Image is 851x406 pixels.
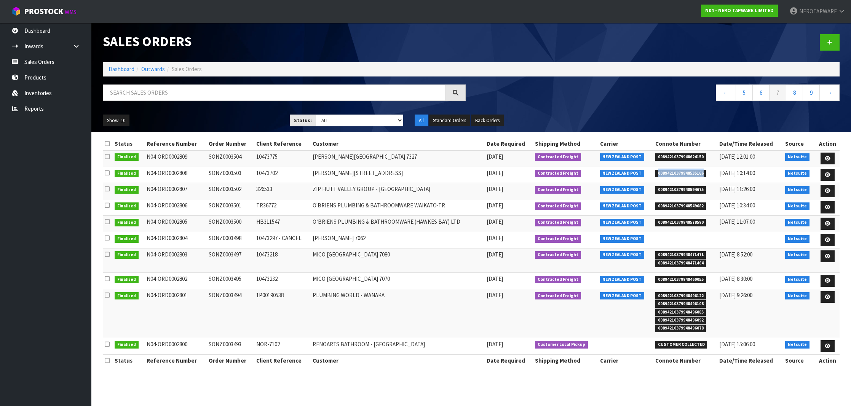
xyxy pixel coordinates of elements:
[719,169,755,177] span: [DATE] 10:14:00
[535,219,581,226] span: Contracted Freight
[783,354,815,366] th: Source
[145,167,207,183] td: N04-ORD0002808
[477,84,840,103] nav: Page navigation
[600,170,645,177] span: NEW ZEALAND POST
[415,115,428,127] button: All
[145,273,207,289] td: N04-ORD0002802
[471,115,504,127] button: Back Orders
[311,150,485,167] td: [PERSON_NAME][GEOGRAPHIC_DATA] 7327
[487,291,503,299] span: [DATE]
[207,167,254,183] td: SONZ0003503
[719,202,755,209] span: [DATE] 10:34:00
[655,292,706,300] span: 00894210379948496122
[535,202,581,210] span: Contracted Freight
[115,186,139,194] span: Finalised
[103,34,466,49] h1: Sales Orders
[254,167,311,183] td: 10473702
[254,248,311,272] td: 10473218
[487,251,503,258] span: [DATE]
[115,170,139,177] span: Finalised
[785,153,809,161] span: Netsuite
[254,354,311,366] th: Client Reference
[145,354,207,366] th: Reference Number
[207,150,254,167] td: SONZ0003504
[600,251,645,259] span: NEW ZEALAND POST
[311,232,485,248] td: [PERSON_NAME] 7062
[141,65,165,73] a: Outwards
[254,273,311,289] td: 10473232
[115,341,139,349] span: Finalised
[254,150,311,167] td: 10473775
[655,325,706,332] span: 00894210379948496078
[429,115,470,127] button: Standard Orders
[600,292,645,300] span: NEW ZEALAND POST
[145,199,207,216] td: N04-ORD0002806
[311,338,485,354] td: RENOARTS BATHROOM - [GEOGRAPHIC_DATA]
[655,341,707,349] span: CUSTOMER COLLECTED
[254,199,311,216] td: TR36772
[65,8,77,16] small: WMS
[655,317,706,324] span: 00894210379948496092
[785,251,809,259] span: Netsuite
[816,354,840,366] th: Action
[115,292,139,300] span: Finalised
[719,153,755,160] span: [DATE] 12:01:00
[705,7,774,14] strong: N04 - NERO TAPWARE LIMITED
[719,341,755,348] span: [DATE] 15:06:00
[769,84,786,101] a: 7
[716,84,736,101] a: ←
[207,138,254,150] th: Order Number
[655,300,706,308] span: 00894210379948496108
[487,275,503,282] span: [DATE]
[653,354,717,366] th: Connote Number
[816,138,840,150] th: Action
[254,289,311,338] td: 1P00190538
[717,354,783,366] th: Date/Time Released
[785,219,809,226] span: Netsuite
[115,202,139,210] span: Finalised
[600,186,645,194] span: NEW ZEALAND POST
[535,170,581,177] span: Contracted Freight
[598,354,653,366] th: Carrier
[719,218,755,225] span: [DATE] 11:07:00
[799,8,837,15] span: NEROTAPWARE
[145,289,207,338] td: N04-ORD0002801
[113,138,144,150] th: Status
[487,202,503,209] span: [DATE]
[785,186,809,194] span: Netsuite
[655,170,706,177] span: 00894210379948535166
[719,185,755,193] span: [DATE] 11:26:00
[145,232,207,248] td: N04-ORD0002804
[655,186,706,194] span: 00894210379948594675
[785,202,809,210] span: Netsuite
[487,169,503,177] span: [DATE]
[115,235,139,243] span: Finalised
[311,183,485,199] td: ZIP HUTT VALLEY GROUP - [GEOGRAPHIC_DATA]
[487,153,503,160] span: [DATE]
[783,138,815,150] th: Source
[115,219,139,226] span: Finalised
[115,153,139,161] span: Finalised
[655,153,706,161] span: 00894210379948624150
[311,289,485,338] td: PLUMBING WORLD - WANAKA
[535,251,581,259] span: Contracted Freight
[254,183,311,199] td: 326533
[600,235,645,243] span: NEW ZEALAND POST
[207,248,254,272] td: SONZ0003497
[598,138,653,150] th: Carrier
[719,251,752,258] span: [DATE] 8:52:00
[487,218,503,225] span: [DATE]
[785,235,809,243] span: Netsuite
[736,84,753,101] a: 5
[207,273,254,289] td: SONZ0003495
[535,276,581,283] span: Contracted Freight
[535,341,588,349] span: Customer Local Pickup
[487,185,503,193] span: [DATE]
[115,276,139,283] span: Finalised
[311,273,485,289] td: MICO [GEOGRAPHIC_DATA] 7070
[655,260,706,267] span: 00894210379948471464
[533,138,598,150] th: Shipping Method
[145,248,207,272] td: N04-ORD0002803
[311,199,485,216] td: O'BRIENS PLUMBING & BATHROOMWARE WAIKATO-TR
[254,216,311,232] td: HB311547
